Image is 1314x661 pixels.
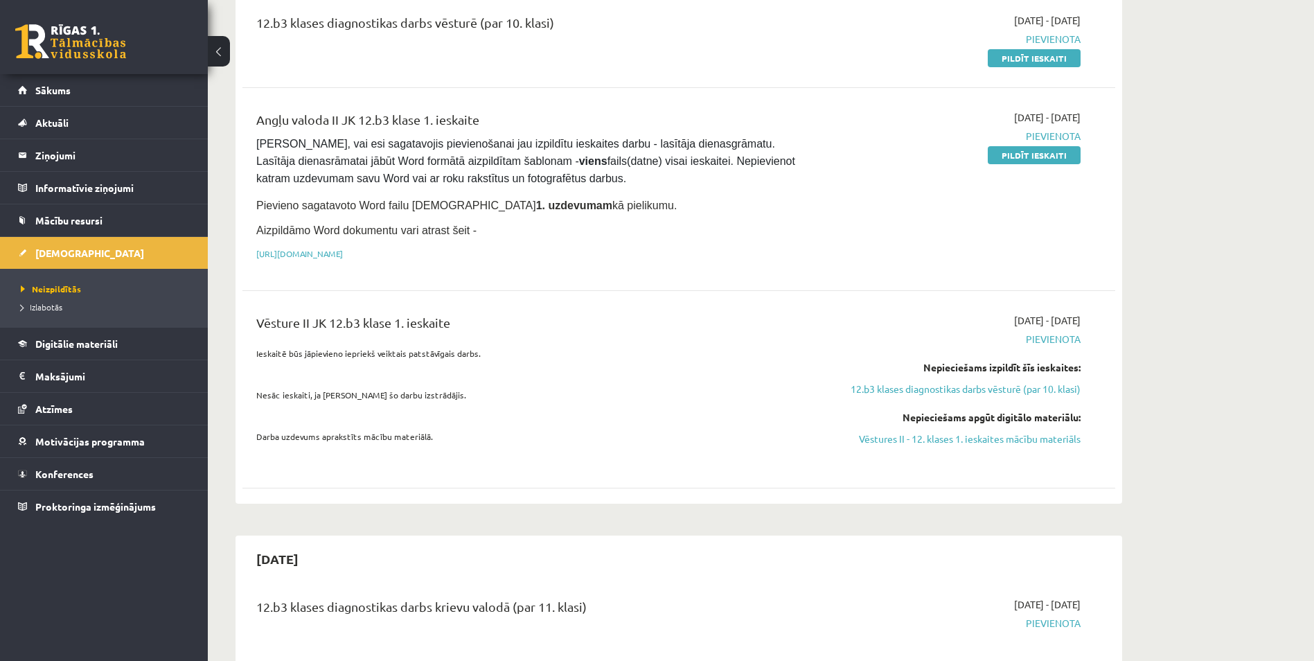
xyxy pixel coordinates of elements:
p: Darba uzdevums aprakstīts mācību materiālā. [256,430,799,443]
span: Aizpildāmo Word dokumentu vari atrast šeit - [256,224,477,236]
span: [DATE] - [DATE] [1014,13,1081,28]
span: Konferences [35,468,94,480]
a: Izlabotās [21,301,194,313]
div: 12.b3 klases diagnostikas darbs vēsturē (par 10. klasi) [256,13,799,39]
legend: Informatīvie ziņojumi [35,172,190,204]
span: Pievienota [819,616,1081,631]
h2: [DATE] [242,543,312,575]
legend: Maksājumi [35,360,190,392]
a: Ziņojumi [18,139,190,171]
strong: 1. uzdevumam [536,200,612,211]
a: Proktoringa izmēģinājums [18,491,190,522]
a: 12.b3 klases diagnostikas darbs vēsturē (par 10. klasi) [819,382,1081,396]
a: Atzīmes [18,393,190,425]
a: Rīgas 1. Tālmācības vidusskola [15,24,126,59]
strong: viens [579,155,607,167]
a: Motivācijas programma [18,425,190,457]
span: [DATE] - [DATE] [1014,313,1081,328]
p: Nesāc ieskaiti, ja [PERSON_NAME] šo darbu izstrādājis. [256,389,799,401]
span: Mācību resursi [35,214,103,227]
span: Pievieno sagatavoto Word failu [DEMOGRAPHIC_DATA] kā pielikumu. [256,200,677,211]
div: Nepieciešams izpildīt šīs ieskaites: [819,360,1081,375]
a: Maksājumi [18,360,190,392]
span: Atzīmes [35,403,73,415]
span: Pievienota [819,332,1081,346]
a: Digitālie materiāli [18,328,190,360]
a: Informatīvie ziņojumi [18,172,190,204]
a: Vēstures II - 12. klases 1. ieskaites mācību materiāls [819,432,1081,446]
p: Ieskaitē būs jāpievieno iepriekš veiktais patstāvīgais darbs. [256,347,799,360]
span: Digitālie materiāli [35,337,118,350]
a: Neizpildītās [21,283,194,295]
a: Konferences [18,458,190,490]
span: Motivācijas programma [35,435,145,448]
div: Vēsture II JK 12.b3 klase 1. ieskaite [256,313,799,339]
legend: Ziņojumi [35,139,190,171]
span: [PERSON_NAME], vai esi sagatavojis pievienošanai jau izpildītu ieskaites darbu - lasītāja dienasg... [256,138,798,184]
span: [DEMOGRAPHIC_DATA] [35,247,144,259]
span: Sākums [35,84,71,96]
a: Mācību resursi [18,204,190,236]
span: Izlabotās [21,301,62,312]
a: [URL][DOMAIN_NAME] [256,248,343,259]
a: Sākums [18,74,190,106]
a: Pildīt ieskaiti [988,146,1081,164]
a: Aktuāli [18,107,190,139]
span: Proktoringa izmēģinājums [35,500,156,513]
span: Pievienota [819,32,1081,46]
span: Aktuāli [35,116,69,129]
a: Pildīt ieskaiti [988,49,1081,67]
span: Pievienota [819,129,1081,143]
div: Angļu valoda II JK 12.b3 klase 1. ieskaite [256,110,799,136]
span: [DATE] - [DATE] [1014,110,1081,125]
span: Neizpildītās [21,283,81,294]
div: Nepieciešams apgūt digitālo materiālu: [819,410,1081,425]
span: [DATE] - [DATE] [1014,597,1081,612]
a: [DEMOGRAPHIC_DATA] [18,237,190,269]
div: 12.b3 klases diagnostikas darbs krievu valodā (par 11. klasi) [256,597,799,623]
